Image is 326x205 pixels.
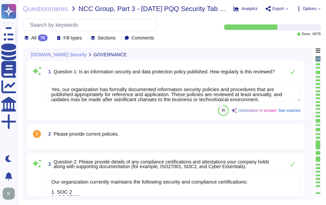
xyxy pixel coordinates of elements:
[98,36,116,40] span: Sections
[38,35,48,41] div: 78
[222,109,225,112] span: 85
[54,69,275,74] span: Question 1: Is an information security and data protection policy published. How regularly is thi...
[302,32,311,36] span: Done:
[46,69,51,74] span: 1
[3,188,15,200] img: user
[46,81,301,102] textarea: Yes, our organization has formally documented information security policies and procedures that a...
[93,52,127,57] span: GOVERNANCE
[31,36,37,40] span: All
[131,36,154,40] span: Comments
[303,7,317,11] span: Options
[272,7,284,11] span: Export
[46,162,51,166] span: 3
[54,131,119,137] span: Please provide current policies.
[312,32,321,36] span: 43 / 78
[238,109,277,113] span: Generative AI answer
[78,5,228,12] span: NCC Group, Part 3 - [DATE] PQQ Security Tab v2.2
[31,52,87,57] span: [DOMAIN_NAME] Security
[26,19,157,31] input: Search by keywords
[278,109,301,113] span: See sources
[46,132,51,136] span: 2
[23,5,68,12] span: Questionnaires
[241,7,258,11] span: Analytics
[1,186,19,201] button: user
[54,159,269,169] span: Question 2: Please provide details of any compliance certifications and attestations your company...
[233,6,258,11] button: Analytics
[63,36,82,40] span: Fill types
